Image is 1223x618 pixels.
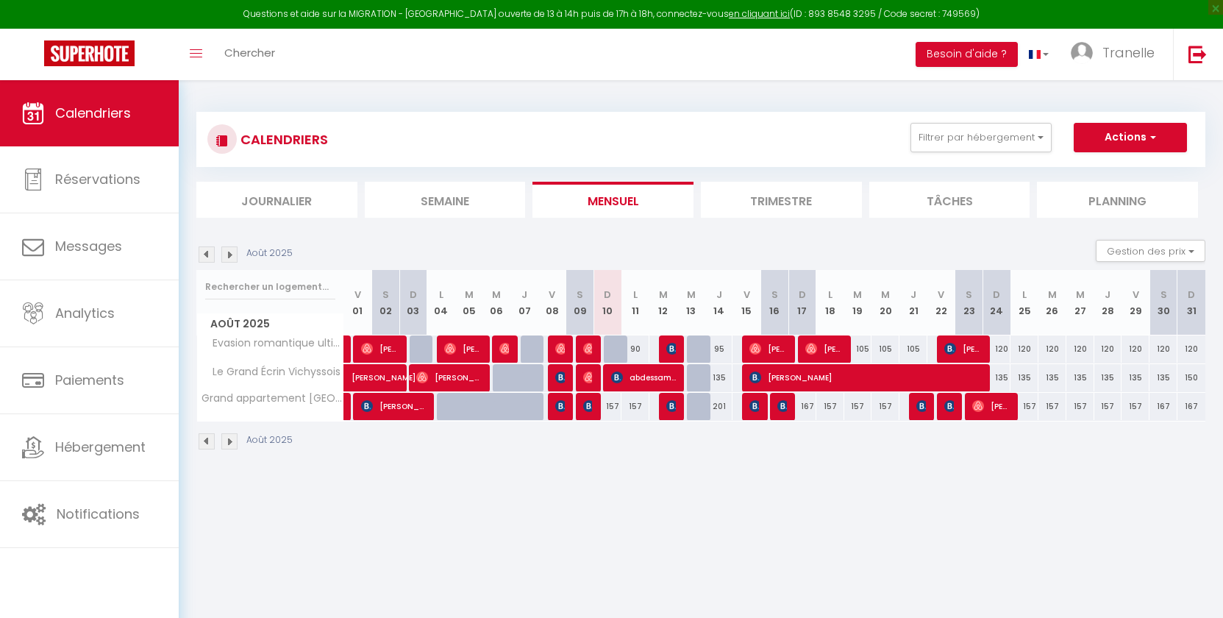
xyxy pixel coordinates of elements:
[760,270,788,335] th: 16
[1066,393,1094,420] div: 157
[583,392,593,420] span: [PERSON_NAME]
[55,371,124,389] span: Paiements
[1010,393,1038,420] div: 157
[1010,364,1038,391] div: 135
[577,288,583,302] abbr: S
[749,392,759,420] span: [PERSON_NAME]
[705,364,733,391] div: 135
[816,393,844,420] div: 157
[749,363,983,391] span: [PERSON_NAME]
[1122,270,1149,335] th: 29
[1038,393,1066,420] div: 157
[972,392,1010,420] span: [PERSON_NAME]
[869,182,1030,218] li: Tâches
[716,288,722,302] abbr: J
[510,270,538,335] th: 07
[1094,335,1122,363] div: 120
[771,288,778,302] abbr: S
[354,288,361,302] abbr: V
[1149,335,1177,363] div: 120
[805,335,843,363] span: [PERSON_NAME]
[927,270,955,335] th: 22
[677,270,705,335] th: 13
[1076,288,1085,302] abbr: M
[899,270,927,335] th: 21
[1071,42,1093,64] img: ...
[427,270,455,335] th: 04
[455,270,483,335] th: 05
[1188,288,1195,302] abbr: D
[1022,288,1027,302] abbr: L
[538,270,566,335] th: 08
[439,288,443,302] abbr: L
[871,393,899,420] div: 157
[687,288,696,302] abbr: M
[983,335,1010,363] div: 120
[465,288,474,302] abbr: M
[196,182,357,218] li: Journalier
[1060,29,1173,80] a: ... Tranelle
[844,270,872,335] th: 19
[871,270,899,335] th: 20
[416,363,482,391] span: [PERSON_NAME]
[844,393,872,420] div: 157
[1038,364,1066,391] div: 135
[555,335,565,363] span: [PERSON_NAME]
[583,363,593,391] span: [PERSON_NAME]
[1102,43,1155,62] span: Tranelle
[666,392,676,420] span: [PERSON_NAME]
[365,182,526,218] li: Semaine
[246,433,293,447] p: Août 2025
[44,40,135,66] img: Super Booking
[499,335,509,363] span: [PERSON_NAME]
[237,123,328,156] h3: CALENDRIERS
[1048,288,1057,302] abbr: M
[1066,270,1094,335] th: 27
[944,392,954,420] span: [PERSON_NAME]
[224,45,275,60] span: Chercher
[1066,364,1094,391] div: 135
[799,288,806,302] abbr: D
[382,288,389,302] abbr: S
[1160,288,1167,302] abbr: S
[910,123,1052,152] button: Filtrer par hébergement
[749,335,787,363] span: [PERSON_NAME]
[1074,123,1187,152] button: Actions
[199,335,346,352] span: Evasion romantique ultime
[621,393,649,420] div: 157
[55,170,140,188] span: Réservations
[361,392,427,420] span: [PERSON_NAME]
[1177,393,1205,420] div: 167
[1094,270,1122,335] th: 28
[816,270,844,335] th: 18
[549,288,555,302] abbr: V
[666,335,676,363] span: [PERSON_NAME]
[828,288,832,302] abbr: L
[788,393,816,420] div: 167
[1161,556,1223,618] iframe: LiveChat chat widget
[57,505,140,523] span: Notifications
[199,393,346,404] span: Grand appartement [GEOGRAPHIC_DATA] équipé tout confort
[521,288,527,302] abbr: J
[1038,335,1066,363] div: 120
[566,270,594,335] th: 09
[705,335,733,363] div: 95
[1177,270,1205,335] th: 31
[732,270,760,335] th: 15
[1188,45,1207,63] img: logout
[788,270,816,335] th: 17
[983,364,1010,391] div: 135
[1094,364,1122,391] div: 135
[621,270,649,335] th: 11
[938,288,944,302] abbr: V
[361,335,399,363] span: [PERSON_NAME]
[899,335,927,363] div: 105
[649,270,677,335] th: 12
[744,288,750,302] abbr: V
[555,392,565,420] span: [DEMOGRAPHIC_DATA][PERSON_NAME]
[199,364,344,380] span: Le Grand Écrin Vichyssois
[1094,393,1122,420] div: 157
[633,288,638,302] abbr: L
[594,270,622,335] th: 10
[729,7,790,20] a: en cliquant ici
